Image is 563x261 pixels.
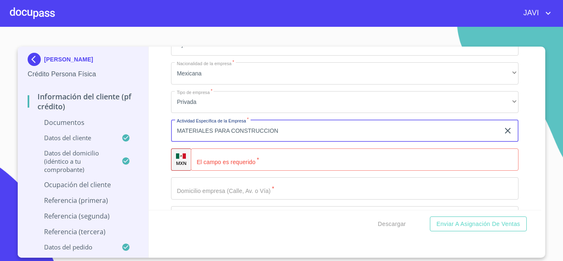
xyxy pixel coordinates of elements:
button: clear input [503,126,513,136]
p: Crédito Persona Física [28,69,138,79]
span: JAVI [517,7,543,20]
button: Descargar [375,216,409,232]
div: [PERSON_NAME] [28,53,138,69]
div: Mexicana [171,62,518,85]
p: [PERSON_NAME] [44,56,93,63]
p: MXN [176,160,187,166]
img: R93DlvwvvjP9fbrDwZeCRYBHk45OWMq+AAOlFVsxT89f82nwPLnD58IP7+ANJEaWYhP0Tx8kkA0WlQMPQsAAgwAOmBj20AXj6... [176,153,186,159]
p: Referencia (segunda) [28,212,138,221]
div: Privada [171,91,518,113]
p: Documentos [28,118,138,127]
span: Enviar a Asignación de Ventas [436,219,520,229]
p: Ocupación del Cliente [28,180,138,189]
button: account of current user [517,7,553,20]
span: Descargar [378,219,406,229]
p: Datos del cliente [28,134,122,142]
p: Información del cliente (PF crédito) [28,92,138,111]
p: Datos del pedido [28,243,122,251]
button: Enviar a Asignación de Ventas [430,216,527,232]
p: Referencia (tercera) [28,227,138,236]
img: Docupass spot blue [28,53,44,66]
p: Datos del domicilio (idéntico a tu comprobante) [28,149,122,174]
p: Referencia (primera) [28,196,138,205]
